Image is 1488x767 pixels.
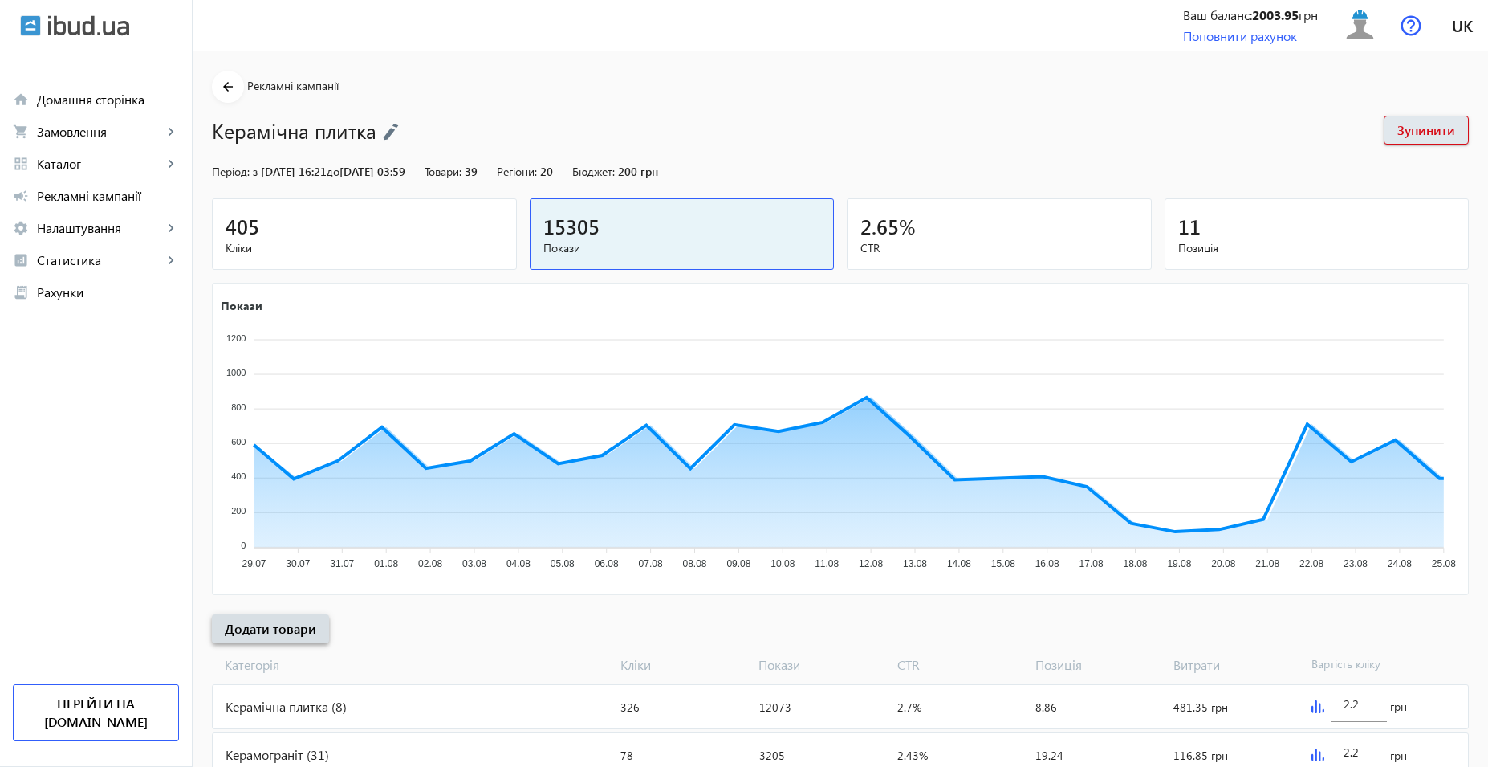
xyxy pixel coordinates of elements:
[48,15,129,36] img: ibud_text.svg
[37,124,163,140] span: Замовлення
[231,402,246,412] tspan: 800
[897,748,928,763] span: 2.43%
[242,558,266,569] tspan: 29.07
[13,220,29,236] mat-icon: settings
[221,297,262,312] text: Покази
[1252,6,1299,23] b: 2003.95
[752,656,890,674] span: Покази
[620,748,633,763] span: 78
[226,240,503,256] span: Кліки
[540,164,553,179] span: 20
[1255,558,1279,569] tspan: 21.08
[614,656,752,674] span: Кліки
[1123,558,1147,569] tspan: 18.08
[37,220,163,236] span: Налаштування
[1173,700,1228,715] span: 481.35 грн
[860,213,899,239] span: 2.65
[225,620,316,638] span: Додати товари
[20,15,41,36] img: ibud.svg
[1342,7,1378,43] img: user.svg
[13,188,29,204] mat-icon: campaign
[213,685,614,728] div: Керамічна плитка (8)
[231,471,246,481] tspan: 400
[497,164,537,179] span: Регіони:
[1390,748,1407,764] span: грн
[947,558,971,569] tspan: 14.08
[1035,700,1057,715] span: 8.86
[1183,27,1297,44] a: Поповнити рахунок
[218,77,238,97] mat-icon: arrow_back
[903,558,927,569] tspan: 13.08
[1384,116,1469,145] button: Зупинити
[1178,240,1456,256] span: Позиція
[261,164,405,179] span: [DATE] 16:21 [DATE] 03:59
[286,558,310,569] tspan: 30.07
[163,124,179,140] mat-icon: keyboard_arrow_right
[226,213,259,239] span: 405
[1432,558,1456,569] tspan: 25.08
[231,437,246,447] tspan: 600
[13,92,29,108] mat-icon: home
[1397,121,1455,139] span: Зупинити
[37,188,179,204] span: Рекламні кампанії
[618,164,658,179] span: 200 грн
[572,164,615,179] span: Бюджет:
[462,558,486,569] tspan: 03.08
[425,164,461,179] span: Товари:
[212,614,329,643] button: Додати товари
[1305,656,1443,674] span: Вартість кліку
[682,558,706,569] tspan: 08.08
[1029,656,1167,674] span: Позиція
[897,700,921,715] span: 2.7%
[212,164,258,179] span: Період: з
[551,558,575,569] tspan: 05.08
[374,558,398,569] tspan: 01.08
[13,284,29,300] mat-icon: receipt_long
[1452,15,1473,35] span: uk
[770,558,795,569] tspan: 10.08
[815,558,839,569] tspan: 11.08
[1388,558,1412,569] tspan: 24.08
[506,558,531,569] tspan: 04.08
[1178,213,1201,239] span: 11
[226,368,246,377] tspan: 1000
[13,684,179,741] a: Перейти на [DOMAIN_NAME]
[1344,558,1368,569] tspan: 23.08
[37,252,163,268] span: Статистика
[13,156,29,172] mat-icon: grid_view
[37,92,179,108] span: Домашня сторінка
[13,124,29,140] mat-icon: shopping_cart
[37,156,163,172] span: Каталог
[595,558,619,569] tspan: 06.08
[163,252,179,268] mat-icon: keyboard_arrow_right
[1167,558,1191,569] tspan: 19.08
[1183,6,1318,24] div: Ваш баланс: грн
[327,164,339,179] span: до
[1401,15,1421,36] img: help.svg
[620,700,640,715] span: 326
[543,240,821,256] span: Покази
[891,656,1029,674] span: CTR
[13,252,29,268] mat-icon: analytics
[639,558,663,569] tspan: 07.08
[163,220,179,236] mat-icon: keyboard_arrow_right
[860,240,1138,256] span: CTR
[1035,558,1059,569] tspan: 16.08
[899,213,916,239] span: %
[759,700,791,715] span: 12073
[759,748,785,763] span: 3205
[1211,558,1235,569] tspan: 20.08
[543,213,600,239] span: 15305
[1167,656,1305,674] span: Витрати
[247,78,339,93] span: Рекламні кампанії
[726,558,750,569] tspan: 09.08
[859,558,883,569] tspan: 12.08
[241,541,246,550] tspan: 0
[226,333,246,343] tspan: 1200
[1299,558,1323,569] tspan: 22.08
[418,558,442,569] tspan: 02.08
[212,656,614,674] span: Категорія
[163,156,179,172] mat-icon: keyboard_arrow_right
[1079,558,1104,569] tspan: 17.08
[1311,749,1324,761] img: graph.svg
